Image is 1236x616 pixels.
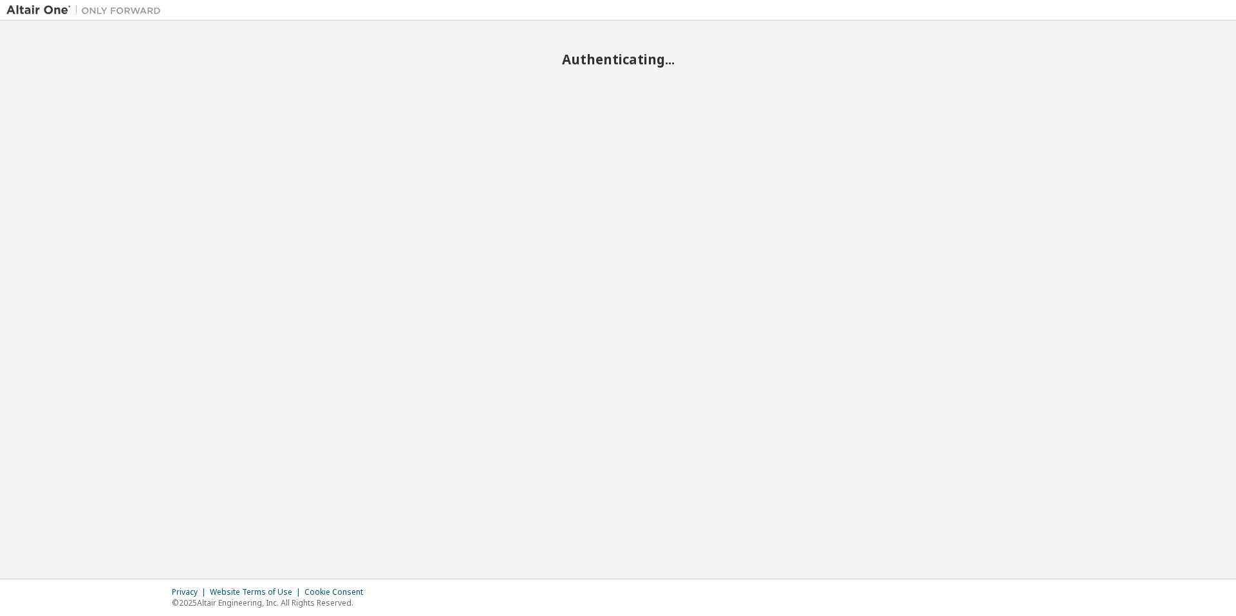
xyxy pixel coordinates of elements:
[210,587,304,597] div: Website Terms of Use
[6,4,167,17] img: Altair One
[304,587,371,597] div: Cookie Consent
[172,597,371,608] p: © 2025 Altair Engineering, Inc. All Rights Reserved.
[6,51,1230,68] h2: Authenticating...
[172,587,210,597] div: Privacy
